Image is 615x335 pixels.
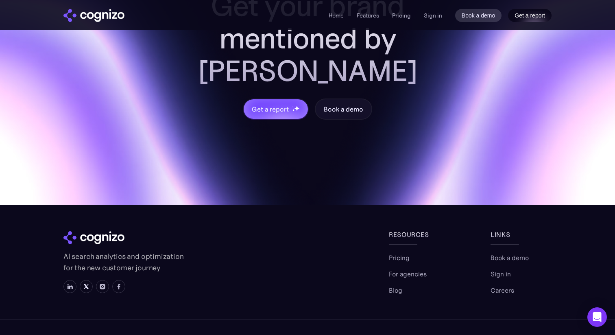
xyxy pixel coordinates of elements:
[587,307,607,327] div: Open Intercom Messenger
[292,109,295,112] img: star
[455,9,502,22] a: Book a demo
[389,285,402,295] a: Blog
[508,9,552,22] a: Get a report
[324,104,363,114] div: Book a demo
[315,99,372,120] a: Book a demo
[389,253,410,263] a: Pricing
[329,12,344,19] a: Home
[392,12,411,19] a: Pricing
[63,9,124,22] img: cognizo logo
[67,283,73,290] img: LinkedIn icon
[294,105,299,111] img: star
[389,230,450,239] div: Resources
[83,283,89,290] img: X icon
[292,106,293,107] img: star
[243,99,309,120] a: Get a reportstarstarstar
[491,285,514,295] a: Careers
[252,104,288,114] div: Get a report
[389,269,427,279] a: For agencies
[63,9,124,22] a: home
[491,269,511,279] a: Sign in
[491,253,529,263] a: Book a demo
[424,11,442,20] a: Sign in
[63,231,124,244] img: cognizo logo
[491,230,552,239] div: links
[357,12,379,19] a: Features
[63,251,185,274] p: AI search analytics and optimization for the new customer journey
